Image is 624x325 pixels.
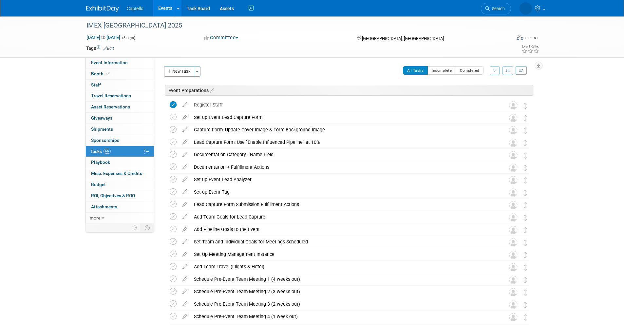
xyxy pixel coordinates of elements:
span: Staff [91,82,101,87]
img: Unassigned [509,126,518,135]
img: Unassigned [509,213,518,222]
img: Unassigned [509,176,518,184]
div: Add Team Goals for Lead Capture [191,211,496,222]
button: New Task [164,66,194,77]
img: Unassigned [509,201,518,209]
div: Add Team Travel (Flights & Hotel) [191,261,496,272]
div: Documentation Category - Name Field [191,149,496,160]
div: Event Rating [521,45,539,48]
div: Set Team and Individual Goals for Meetings Scheduled [191,236,496,247]
img: Unassigned [509,188,518,197]
span: Attachments [91,204,117,209]
i: Move task [524,177,527,183]
a: edit [179,276,191,282]
a: Attachments [86,201,154,212]
img: Unassigned [509,313,518,321]
div: Schedule Pre-Event Team Meeting 2 (3 weeks out) [191,286,496,297]
div: Lead Capture Form Submission Fulfillment Actions [191,199,496,210]
i: Move task [524,202,527,208]
a: Travel Reservations [86,90,154,101]
a: edit [179,177,191,182]
a: edit [179,289,191,295]
i: Move task [524,190,527,196]
td: Personalize Event Tab Strip [129,223,141,232]
i: Move task [524,264,527,271]
a: Playbook [86,157,154,168]
div: Lead Capture Form: Use "Enable Influenced Pipeline" at 10% [191,137,496,148]
a: edit [179,251,191,257]
img: Unassigned [509,101,518,110]
a: Staff [86,80,154,90]
img: Unassigned [509,263,518,272]
span: (3 days) [122,36,135,40]
span: Shipments [91,126,113,132]
a: Event Information [86,57,154,68]
div: Add Pipeline Goals to the Event [191,224,496,235]
td: Tags [86,45,114,51]
div: Schedule Pre-Event Team Meeting 1 (4 weeks out) [191,274,496,285]
img: ExhibitDay [86,6,119,12]
span: Travel Reservations [91,93,131,98]
div: Event Preparations [165,85,533,96]
i: Move task [524,239,527,246]
a: edit [179,264,191,270]
a: Tasks6% [86,146,154,157]
span: Search [490,6,505,11]
i: Move task [524,215,527,221]
div: Documentation + Fulfillment Actions [191,162,496,173]
a: edit [179,189,191,195]
td: Toggle Event Tabs [141,223,154,232]
a: edit [179,127,191,133]
a: more [86,213,154,223]
i: Booth reservation complete [106,72,110,75]
i: Move task [524,252,527,258]
div: Set up Event Lead Capture Form [191,112,496,123]
span: ROI, Objectives & ROO [91,193,135,198]
img: Unassigned [509,276,518,284]
i: Move task [524,314,527,320]
a: Refresh [516,66,527,75]
i: Move task [524,152,527,159]
div: Set Up Meeting Management Instance [191,249,496,260]
a: Shipments [86,124,154,135]
a: edit [179,301,191,307]
span: 6% [104,149,111,154]
img: Mackenzie Hood [520,2,532,15]
span: Captello [127,6,143,11]
a: ROI, Objectives & ROO [86,190,154,201]
span: more [90,215,100,220]
a: Search [481,3,511,14]
div: Register Staff [191,99,496,110]
i: Move task [524,277,527,283]
span: Giveaways [91,115,112,121]
a: Misc. Expenses & Credits [86,168,154,179]
i: Move task [524,165,527,171]
span: Budget [91,182,106,187]
i: Move task [524,115,527,121]
div: Schedule Pre-Event Team Meeting 4 (1 week out) [191,311,496,322]
i: Move task [524,140,527,146]
div: Capture Form: Update Cover Image & Form Background Image [191,124,496,135]
a: Sponsorships [86,135,154,146]
span: Asset Reservations [91,104,130,109]
i: Move task [524,127,527,134]
button: Incomplete [427,66,456,75]
span: [DATE] [DATE] [86,34,121,40]
a: Edit sections [209,87,214,93]
img: Unassigned [509,163,518,172]
a: edit [179,114,191,120]
span: to [100,35,106,40]
div: IMEX [GEOGRAPHIC_DATA] 2025 [84,20,501,31]
span: [GEOGRAPHIC_DATA], [GEOGRAPHIC_DATA] [362,36,444,41]
span: Playbook [91,160,110,165]
img: Unassigned [509,238,518,247]
i: Move task [524,103,527,109]
img: Unassigned [509,300,518,309]
div: Event Format [472,34,540,44]
img: Unassigned [509,114,518,122]
img: Unassigned [509,139,518,147]
span: Booth [91,71,111,76]
a: edit [179,314,191,319]
a: Budget [86,179,154,190]
button: All Tasks [403,66,428,75]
